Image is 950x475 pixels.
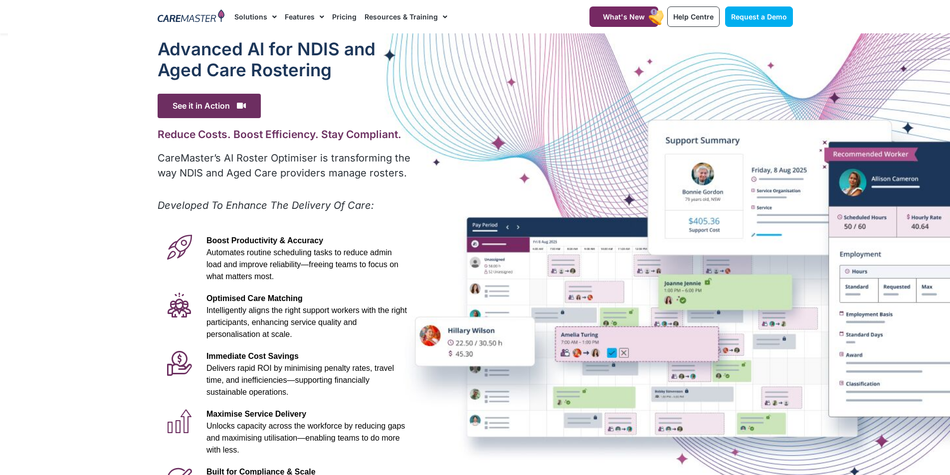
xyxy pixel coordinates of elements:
span: See it in Action [158,94,261,118]
span: Intelligently aligns the right support workers with the right participants, enhancing service qua... [206,306,407,338]
h2: Reduce Costs. Boost Efficiency. Stay Compliant. [158,128,412,141]
p: CareMaster’s AI Roster Optimiser is transforming the way NDIS and Aged Care providers manage rost... [158,151,412,180]
span: Unlocks capacity across the workforce by reducing gaps and maximising utilisation—enabling teams ... [206,422,405,454]
span: Automates routine scheduling tasks to reduce admin load and improve reliability—freeing teams to ... [206,248,398,281]
span: Delivers rapid ROI by minimising penalty rates, travel time, and inefficiencies—supporting financ... [206,364,394,396]
a: Request a Demo [725,6,793,27]
span: Optimised Care Matching [206,294,303,303]
a: What's New [589,6,658,27]
span: Boost Productivity & Accuracy [206,236,323,245]
img: CareMaster Logo [158,9,225,24]
em: Developed To Enhance The Delivery Of Care: [158,199,374,211]
span: What's New [603,12,645,21]
span: Immediate Cost Savings [206,352,299,360]
a: Help Centre [667,6,720,27]
h1: Advanced Al for NDIS and Aged Care Rostering [158,38,412,80]
span: Help Centre [673,12,714,21]
span: Maximise Service Delivery [206,410,306,418]
span: Request a Demo [731,12,787,21]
